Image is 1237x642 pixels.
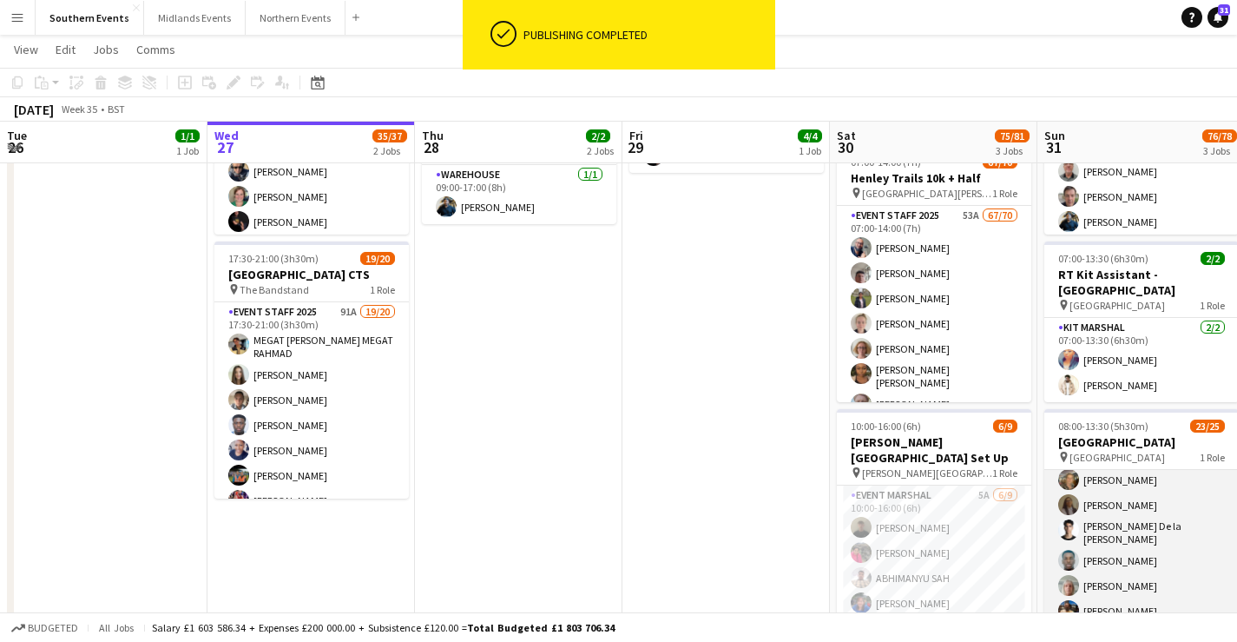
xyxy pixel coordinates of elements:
[1218,4,1230,16] span: 31
[992,187,1017,200] span: 1 Role
[834,137,856,157] span: 30
[228,252,319,265] span: 17:30-21:00 (3h30m)
[1042,137,1065,157] span: 31
[86,38,126,61] a: Jobs
[837,145,1031,402] app-job-card: 07:00-14:00 (7h)67/70Henley Trails 10k + Half [GEOGRAPHIC_DATA][PERSON_NAME]1 RoleEvent Staff 202...
[798,129,822,142] span: 4/4
[372,129,407,142] span: 35/37
[992,467,1017,480] span: 1 Role
[1201,252,1225,265] span: 2/2
[799,144,821,157] div: 1 Job
[240,283,309,296] span: The Bandstand
[995,129,1030,142] span: 75/81
[93,42,119,57] span: Jobs
[9,619,81,638] button: Budgeted
[422,104,616,224] app-job-card: 09:00-17:00 (8h)1/1Warehouse Hersham1 RoleWarehouse1/109:00-17:00 (8h)[PERSON_NAME]
[246,1,345,35] button: Northern Events
[837,128,856,143] span: Sat
[360,252,395,265] span: 19/20
[1044,128,1065,143] span: Sun
[627,137,643,157] span: 29
[851,420,921,433] span: 10:00-16:00 (6h)
[523,27,768,43] div: Publishing completed
[373,144,406,157] div: 2 Jobs
[214,267,409,282] h3: [GEOGRAPHIC_DATA] CTS
[36,1,144,35] button: Southern Events
[56,42,76,57] span: Edit
[1207,7,1228,28] a: 31
[586,129,610,142] span: 2/2
[136,42,175,57] span: Comms
[7,38,45,61] a: View
[144,1,246,35] button: Midlands Events
[1058,420,1148,433] span: 08:00-13:30 (5h30m)
[7,128,27,143] span: Tue
[57,103,101,116] span: Week 35
[587,144,614,157] div: 2 Jobs
[176,144,199,157] div: 1 Job
[862,187,992,200] span: [GEOGRAPHIC_DATA][PERSON_NAME]
[422,128,444,143] span: Thu
[1069,299,1165,312] span: [GEOGRAPHIC_DATA]
[422,165,616,224] app-card-role: Warehouse1/109:00-17:00 (8h)[PERSON_NAME]
[837,170,1031,186] h3: Henley Trails 10k + Half
[1200,299,1225,312] span: 1 Role
[49,38,82,61] a: Edit
[993,420,1017,433] span: 6/9
[467,621,615,634] span: Total Budgeted £1 803 706.34
[862,467,992,480] span: [PERSON_NAME][GEOGRAPHIC_DATA] Tri Set Up
[14,101,54,118] div: [DATE]
[629,128,643,143] span: Fri
[419,137,444,157] span: 28
[1203,144,1236,157] div: 3 Jobs
[14,42,38,57] span: View
[95,621,137,634] span: All jobs
[108,103,125,116] div: BST
[837,434,1031,466] h3: [PERSON_NAME][GEOGRAPHIC_DATA] Set Up
[214,128,239,143] span: Wed
[212,137,239,157] span: 27
[1069,451,1165,464] span: [GEOGRAPHIC_DATA]
[152,621,615,634] div: Salary £1 603 586.34 + Expenses £200 000.00 + Subsistence £120.00 =
[996,144,1029,157] div: 3 Jobs
[370,283,395,296] span: 1 Role
[28,622,78,634] span: Budgeted
[129,38,182,61] a: Comms
[1200,451,1225,464] span: 1 Role
[1190,420,1225,433] span: 23/25
[4,137,27,157] span: 26
[1202,129,1237,142] span: 76/78
[1058,252,1148,265] span: 07:00-13:30 (6h30m)
[214,242,409,499] app-job-card: 17:30-21:00 (3h30m)19/20[GEOGRAPHIC_DATA] CTS The Bandstand1 RoleEvent Staff 202591A19/2017:30-21...
[175,129,200,142] span: 1/1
